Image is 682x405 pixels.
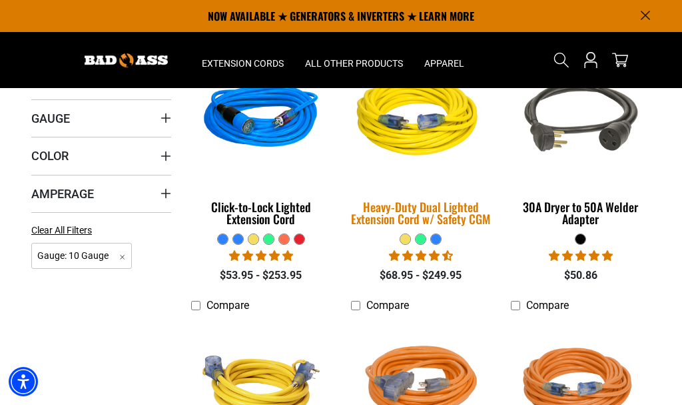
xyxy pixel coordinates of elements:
summary: Apparel [414,32,475,88]
div: Accessibility Menu [9,367,38,396]
summary: Search [551,49,572,71]
a: Clear All Filters [31,224,97,238]
span: 4.64 stars [389,250,453,262]
span: Clear All Filters [31,225,92,236]
a: Open this option [580,32,601,88]
span: 5.00 stars [549,250,613,262]
span: Gauge: 10 Gauge [31,243,132,269]
div: Heavy-Duty Dual Lighted Extension Cord w/ Safety CGM [351,201,491,225]
span: 4.87 stars [229,250,293,262]
div: $53.95 - $253.95 [191,268,331,284]
span: Gauge [31,111,70,126]
summary: Color [31,137,171,174]
span: Extension Cords [202,57,284,69]
summary: Extension Cords [191,32,294,88]
summary: Gauge [31,99,171,137]
a: cart [609,52,631,68]
div: 30A Dryer to 50A Welder Adapter [511,201,651,225]
div: Click-to-Lock Lighted Extension Cord [191,201,331,225]
img: yellow [341,46,501,190]
div: $50.86 [511,268,651,284]
img: blue [189,53,333,183]
a: black 30A Dryer to 50A Welder Adapter [511,51,651,233]
a: blue Click-to-Lock Lighted Extension Cord [191,51,331,233]
span: Apparel [424,57,464,69]
a: yellow Heavy-Duty Dual Lighted Extension Cord w/ Safety CGM [351,51,491,233]
div: $68.95 - $249.95 [351,268,491,284]
span: All Other Products [305,57,403,69]
a: Gauge: 10 Gauge [31,249,132,262]
summary: Amperage [31,175,171,212]
img: black [509,53,653,183]
summary: All Other Products [294,32,414,88]
img: Bad Ass Extension Cords [85,53,168,67]
span: Amperage [31,186,94,201]
span: Color [31,148,69,163]
span: Compare [526,299,569,312]
span: Compare [206,299,249,312]
span: Compare [366,299,409,312]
